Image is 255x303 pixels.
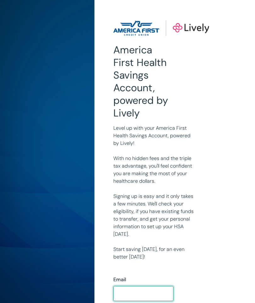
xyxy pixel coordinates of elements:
[113,124,195,147] p: Level up with your America First Health Savings Account, powered by Lively!
[113,155,195,185] p: With no hidden fees and the triple tax advantage, you'll feel confident you are making the most o...
[113,44,173,119] h2: America First Health Savings Account, powered by Lively
[113,193,195,238] p: Signing up is easy and it only takes a few minutes. We'll check your eligibility, if you have exi...
[113,20,209,36] img: Lively
[113,276,126,283] label: Email
[113,246,195,261] p: Start saving [DATE], for an even better [DATE]!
